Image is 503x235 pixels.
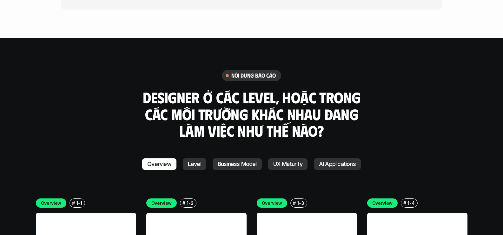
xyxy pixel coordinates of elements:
p: 1-2 [187,200,193,206]
a: Business Model [213,158,262,170]
p: Overview [151,200,172,206]
p: Overview [147,161,171,167]
a: Level [183,158,206,170]
h6: # [72,201,75,205]
p: 1-1 [76,200,82,206]
h6: # [403,201,406,205]
h6: # [293,201,296,205]
a: Overview [142,158,176,170]
h6: # [182,201,185,205]
p: UX Maturity [273,161,302,167]
p: Business Model [218,161,257,167]
p: Overview [41,200,62,206]
p: AI Applications [319,161,356,167]
p: Level [188,161,201,167]
p: 1-4 [407,200,414,206]
a: AI Applications [314,158,361,170]
p: Overview [372,200,393,206]
h3: Designer ở các level, hoặc trong các môi trường khác nhau đang làm việc như thế nào? [141,89,363,139]
p: 1-3 [297,200,304,206]
a: UX Maturity [268,158,308,170]
h6: nội dung báo cáo [231,72,276,79]
p: Overview [262,200,282,206]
